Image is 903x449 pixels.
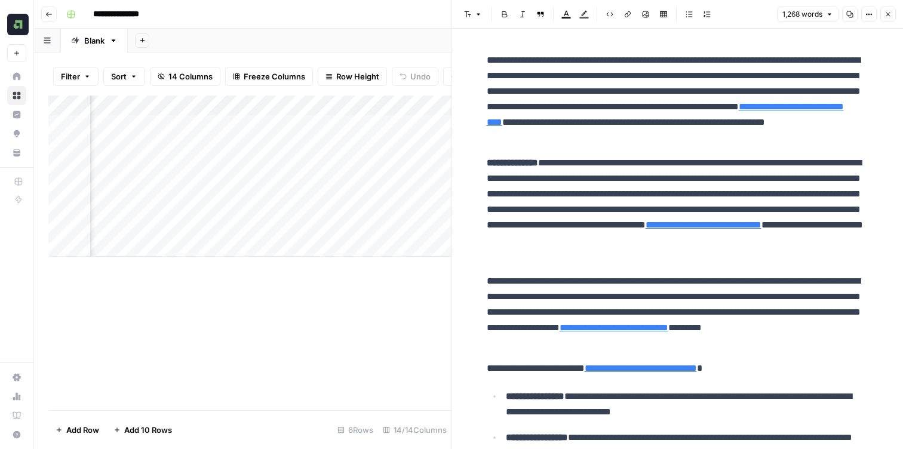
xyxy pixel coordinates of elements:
[106,420,179,439] button: Add 10 Rows
[61,29,128,53] a: Blank
[410,70,431,82] span: Undo
[782,9,822,20] span: 1,268 words
[66,424,99,436] span: Add Row
[111,70,127,82] span: Sort
[48,420,106,439] button: Add Row
[244,70,305,82] span: Freeze Columns
[392,67,438,86] button: Undo
[103,67,145,86] button: Sort
[7,105,26,124] a: Insights
[7,67,26,86] a: Home
[336,70,379,82] span: Row Height
[7,86,26,105] a: Browse
[777,7,838,22] button: 1,268 words
[7,425,26,444] button: Help + Support
[7,124,26,143] a: Opportunities
[84,35,105,47] div: Blank
[7,406,26,425] a: Learning Hub
[53,67,99,86] button: Filter
[7,368,26,387] a: Settings
[7,14,29,35] img: Assembled Logo
[168,70,213,82] span: 14 Columns
[61,70,80,82] span: Filter
[318,67,387,86] button: Row Height
[225,67,313,86] button: Freeze Columns
[124,424,172,436] span: Add 10 Rows
[7,387,26,406] a: Usage
[333,420,378,439] div: 6 Rows
[378,420,451,439] div: 14/14 Columns
[7,143,26,162] a: Your Data
[7,10,26,39] button: Workspace: Assembled
[150,67,220,86] button: 14 Columns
